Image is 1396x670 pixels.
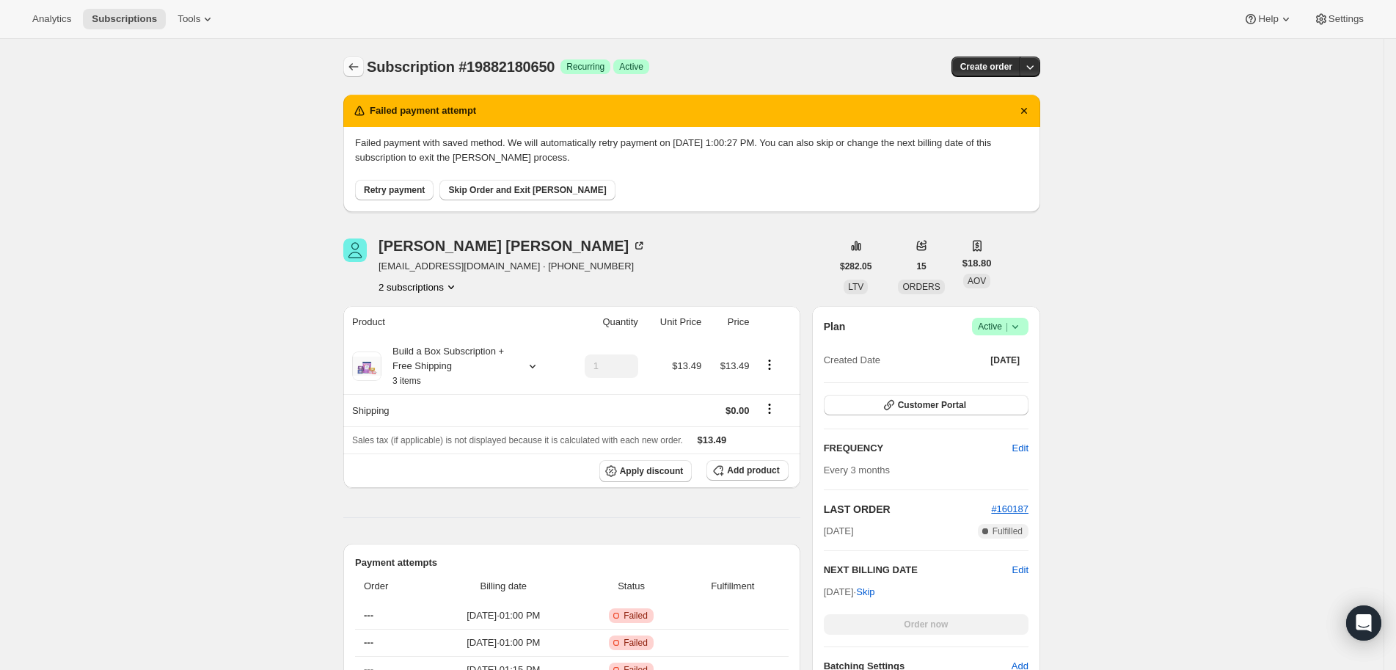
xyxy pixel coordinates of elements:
[379,280,458,294] button: Product actions
[355,136,1028,165] p: Failed payment with saved method. We will automatically retry payment on [DATE] 1:00:27 PM. You c...
[982,350,1028,371] button: [DATE]
[343,238,367,262] span: Maria Rocha-Hulsey
[1012,563,1028,578] button: Edit
[1004,437,1037,460] button: Edit
[831,256,880,277] button: $282.05
[367,59,555,75] span: Subscription #19882180650
[824,353,880,368] span: Created Date
[431,579,577,594] span: Billing date
[856,585,874,600] span: Skip
[1006,321,1008,332] span: |
[993,525,1023,537] span: Fulfilled
[564,306,643,338] th: Quantity
[824,563,1012,578] h2: NEXT BILLING DATE
[824,319,846,334] h2: Plan
[848,282,863,292] span: LTV
[1012,441,1028,456] span: Edit
[343,394,564,426] th: Shipping
[824,441,1012,456] h2: FREQUENCY
[758,357,781,373] button: Product actions
[758,401,781,417] button: Shipping actions
[355,556,789,570] h2: Payment attempts
[1329,13,1364,25] span: Settings
[840,261,871,272] span: $282.05
[1305,9,1373,29] button: Settings
[720,360,750,371] span: $13.49
[968,276,986,286] span: AOV
[698,434,727,445] span: $13.49
[727,465,779,476] span: Add product
[824,524,854,539] span: [DATE]
[620,465,684,477] span: Apply discount
[726,405,750,416] span: $0.00
[392,376,421,386] small: 3 items
[991,502,1028,517] button: #160187
[847,580,883,604] button: Skip
[379,238,646,253] div: [PERSON_NAME] [PERSON_NAME]
[902,282,940,292] span: ORDERS
[352,435,683,445] span: Sales tax (if applicable) is not displayed because it is calculated with each new order.
[431,636,577,650] span: [DATE] · 01:00 PM
[343,306,564,338] th: Product
[706,306,753,338] th: Price
[916,261,926,272] span: 15
[672,360,701,371] span: $13.49
[1346,605,1381,641] div: Open Intercom Messenger
[364,610,373,621] span: ---
[92,13,157,25] span: Subscriptions
[907,256,935,277] button: 15
[83,9,166,29] button: Subscriptions
[343,57,364,77] button: Subscriptions
[370,103,476,118] h2: Failed payment attempt
[991,503,1028,514] a: #160187
[951,57,1021,77] button: Create order
[364,637,373,648] span: ---
[448,184,606,196] span: Skip Order and Exit [PERSON_NAME]
[585,579,677,594] span: Status
[1014,101,1034,121] button: Dismiss notification
[978,319,1023,334] span: Active
[898,399,966,411] span: Customer Portal
[379,259,646,274] span: [EMAIL_ADDRESS][DOMAIN_NAME] · [PHONE_NUMBER]
[431,608,577,623] span: [DATE] · 01:00 PM
[566,61,604,73] span: Recurring
[1258,13,1278,25] span: Help
[624,610,648,622] span: Failed
[824,465,890,476] span: Every 3 months
[619,61,643,73] span: Active
[381,344,514,388] div: Build a Box Subscription + Free Shipping
[824,586,875,597] span: [DATE] ·
[706,460,788,481] button: Add product
[1235,9,1301,29] button: Help
[624,637,648,649] span: Failed
[599,460,692,482] button: Apply discount
[355,180,434,200] button: Retry payment
[643,306,706,338] th: Unit Price
[32,13,71,25] span: Analytics
[824,502,992,517] h2: LAST ORDER
[23,9,80,29] button: Analytics
[169,9,224,29] button: Tools
[990,354,1020,366] span: [DATE]
[824,395,1028,415] button: Customer Portal
[355,570,426,602] th: Order
[962,256,992,271] span: $18.80
[686,579,780,594] span: Fulfillment
[439,180,615,200] button: Skip Order and Exit [PERSON_NAME]
[960,61,1012,73] span: Create order
[178,13,200,25] span: Tools
[364,184,425,196] span: Retry payment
